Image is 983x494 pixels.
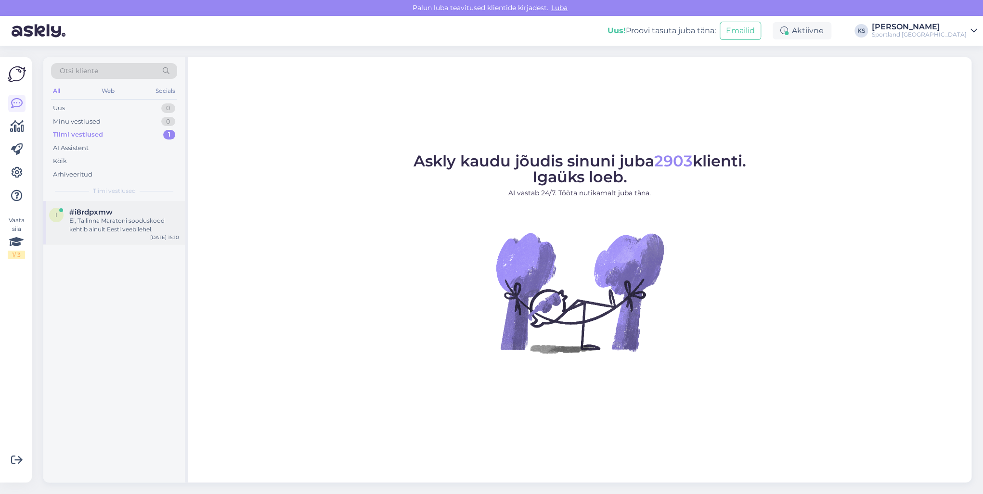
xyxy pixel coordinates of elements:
div: AI Assistent [53,143,89,153]
div: [PERSON_NAME] [872,23,967,31]
button: Emailid [720,22,761,40]
span: Askly kaudu jõudis sinuni juba klienti. Igaüks loeb. [414,152,746,186]
div: Tiimi vestlused [53,130,103,139]
div: 0 [161,117,175,127]
div: [DATE] 15:10 [150,234,179,241]
img: Askly Logo [8,65,26,83]
div: Vaata siia [8,216,25,259]
img: No Chat active [493,206,666,379]
span: Luba [548,3,570,12]
span: #i8rdpxmw [69,208,113,216]
div: 0 [161,103,175,113]
b: Uus! [608,26,626,35]
div: Aktiivne [773,22,831,39]
a: [PERSON_NAME]Sportland [GEOGRAPHIC_DATA] [872,23,977,38]
div: Uus [53,103,65,113]
div: Kõik [53,156,67,166]
div: Minu vestlused [53,117,101,127]
div: Socials [154,85,177,97]
div: Web [100,85,116,97]
span: Tiimi vestlused [93,187,136,195]
div: Sportland [GEOGRAPHIC_DATA] [872,31,967,38]
span: i [55,211,57,218]
div: All [51,85,62,97]
div: Arhiveeritud [53,170,92,179]
p: AI vastab 24/7. Tööta nutikamalt juba täna. [414,188,746,198]
div: Ei, Tallinna Maratoni sooduskood kehtib ainult Eesti veebilehel. [69,216,179,234]
span: Otsi kliente [60,66,98,76]
span: 2903 [654,152,693,170]
div: KS [854,24,868,38]
div: Proovi tasuta juba täna: [608,25,716,37]
div: 1 / 3 [8,251,25,259]
div: 1 [163,130,175,139]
